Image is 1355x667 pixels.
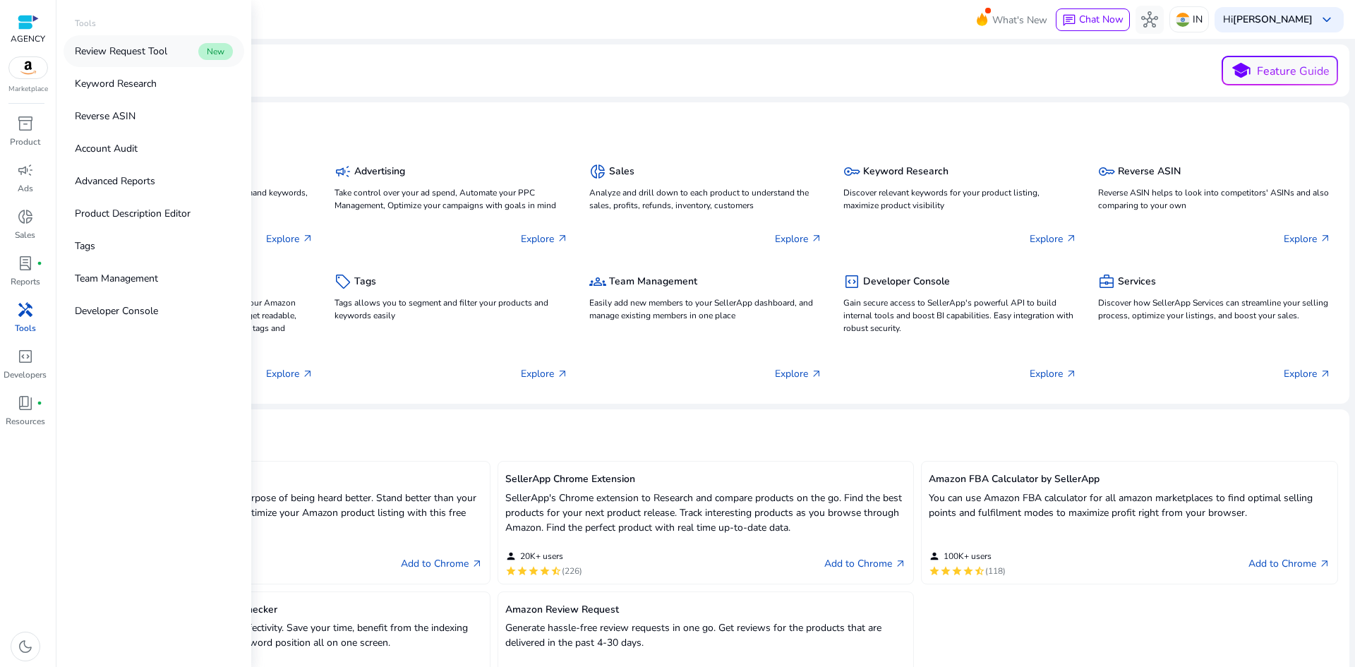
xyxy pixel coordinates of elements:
p: Developer Console [75,304,158,318]
p: Gain secure access to SellerApp's powerful API to build internal tools and boost BI capabilities.... [843,296,1076,335]
p: Ads [18,182,33,195]
span: fiber_manual_record [37,260,42,266]
p: Explore [266,366,313,381]
span: dark_mode [17,638,34,655]
span: 100K+ users [944,551,992,562]
p: Team Management [75,271,158,286]
span: (118) [985,565,1006,577]
span: arrow_outward [1066,368,1077,380]
p: Tags [75,239,95,253]
p: Feature Guide [1257,63,1330,80]
p: Explore [266,232,313,246]
span: arrow_outward [471,558,483,570]
span: arrow_outward [811,368,822,380]
p: Explore [775,232,822,246]
h5: Advertising [354,166,405,178]
p: Developers [4,368,47,381]
button: hub [1136,6,1164,34]
p: Resources [6,415,45,428]
span: What's New [992,8,1047,32]
span: hub [1141,11,1158,28]
mat-icon: star [539,565,550,577]
p: Built with focus on ease of use and effectivity. Save your time, benefit from the indexing inform... [81,620,483,650]
p: You can use Amazon FBA calculator for all amazon marketplaces to find optimal selling points and ... [929,491,1330,520]
span: arrow_outward [302,368,313,380]
span: sell [335,273,351,290]
span: book_4 [17,395,34,411]
mat-icon: star_half [974,565,985,577]
p: Product Description Editor [75,206,191,221]
p: Review Request Tool [75,44,167,59]
p: Explore [1284,232,1331,246]
h5: Tags [354,276,376,288]
p: Explore [1030,232,1077,246]
p: Reverse ASIN helps to look into competitors' ASINs and also comparing to your own [1098,186,1331,212]
span: arrow_outward [1320,233,1331,244]
span: keyboard_arrow_down [1318,11,1335,28]
span: key [1098,163,1115,180]
span: arrow_outward [1319,558,1330,570]
p: Easily add new members to your SellerApp dashboard, and manage existing members in one place [589,296,822,322]
button: schoolFeature Guide [1222,56,1338,85]
p: Explore [1030,366,1077,381]
p: Keyword Research [75,76,157,91]
mat-icon: star [963,565,974,577]
h5: Amazon Keyword Research Tool [81,474,483,486]
img: in.svg [1176,13,1190,27]
h5: Keyword Research [863,166,948,178]
span: arrow_outward [895,558,906,570]
mat-icon: star [528,565,539,577]
p: Hi [1223,15,1313,25]
mat-icon: star [940,565,951,577]
span: handyman [17,301,34,318]
span: business_center [1098,273,1115,290]
h5: Reverse ASIN [1118,166,1181,178]
mat-icon: star [505,565,517,577]
p: AGENCY [11,32,45,45]
p: Marketplace [8,84,48,95]
span: arrow_outward [557,368,568,380]
span: code_blocks [843,273,860,290]
p: Account Audit [75,141,138,156]
p: Explore [775,366,822,381]
b: [PERSON_NAME] [1233,13,1313,26]
span: campaign [335,163,351,180]
span: school [1231,61,1251,81]
span: groups [589,273,606,290]
h5: Team Management [609,276,697,288]
p: Product [10,136,40,148]
h5: SellerApp Chrome Extension [505,474,907,486]
button: chatChat Now [1056,8,1130,31]
mat-icon: star [951,565,963,577]
p: IN [1193,7,1203,32]
p: Sales [15,229,35,241]
span: arrow_outward [1320,368,1331,380]
p: Reports [11,275,40,288]
span: (226) [562,565,582,577]
mat-icon: person [505,551,517,562]
img: amazon.svg [9,57,47,78]
p: Discover relevant keywords for your product listing, maximize product visibility [843,186,1076,212]
p: Tags allows you to segment and filter your products and keywords easily [335,296,567,322]
span: code_blocks [17,348,34,365]
h5: Amazon Review Request [505,604,907,616]
a: Add to Chromearrow_outward [1248,555,1330,572]
h5: Sales [609,166,634,178]
span: Chat Now [1079,13,1124,26]
span: arrow_outward [1066,233,1077,244]
p: Generate hassle-free review requests in one go. Get reviews for the products that are delivered i... [505,620,907,650]
span: donut_small [17,208,34,225]
p: Analyze and drill down to each product to understand the sales, profits, refunds, inventory, cust... [589,186,822,212]
a: Add to Chromearrow_outward [824,555,906,572]
p: Reverse ASIN [75,109,135,124]
h5: Amazon FBA Calculator by SellerApp [929,474,1330,486]
h5: Amazon Keyword Ranking & Index Checker [81,604,483,616]
h5: Services [1118,276,1156,288]
p: Tools [15,322,36,335]
span: arrow_outward [302,233,313,244]
p: Explore [1284,366,1331,381]
p: Discover how SellerApp Services can streamline your selling process, optimize your listings, and ... [1098,296,1331,322]
p: Take control over your ad spend, Automate your PPC Management, Optimize your campaigns with goals... [335,186,567,212]
mat-icon: star [517,565,528,577]
h5: Developer Console [863,276,950,288]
